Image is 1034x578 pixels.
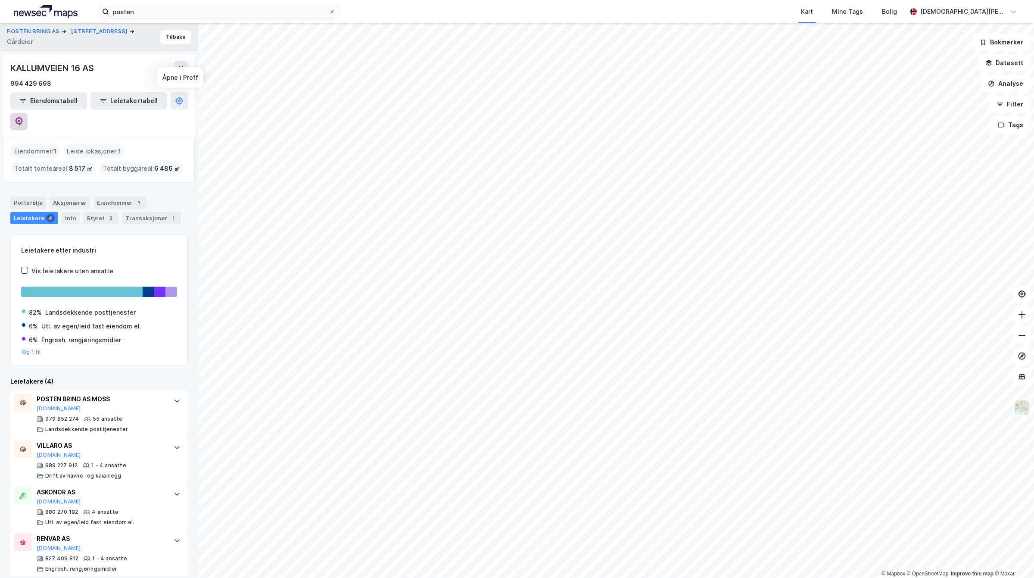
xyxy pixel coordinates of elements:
div: Leietakere etter industri [21,245,177,256]
div: 827 409 812 [45,555,78,562]
div: Bolig [882,6,897,17]
div: Utl. av egen/leid fast eiendom el. [41,321,141,331]
div: 6% [29,321,38,331]
button: Filter [989,96,1031,113]
div: Vis leietakere uten ansatte [31,266,113,276]
div: 994 429 698 [10,78,51,89]
div: 1 [134,198,143,207]
button: Eiendomstabell [10,92,87,109]
div: VILLARO AS [37,441,165,451]
div: Totalt byggareal : [100,162,184,175]
img: Z [1014,400,1030,416]
div: 989 227 912 [45,462,78,469]
img: logo.a4113a55bc3d86da70a041830d287a7e.svg [14,5,78,18]
iframe: Chat Widget [991,537,1034,578]
div: [DEMOGRAPHIC_DATA][PERSON_NAME] [920,6,1006,17]
div: 6% [29,335,38,345]
a: Improve this map [951,571,994,577]
div: Totalt tomteareal : [11,162,96,175]
div: Landsdekkende posttjenester [45,426,128,433]
button: [DOMAIN_NAME] [37,545,81,552]
div: 979 852 274 [45,416,79,422]
button: POSTEN BRING AS [7,27,61,36]
div: Mine Tags [832,6,863,17]
div: 1 - 4 ansatte [92,555,127,562]
span: 6 486 ㎡ [154,163,180,174]
button: Og 1 til [22,349,41,356]
div: Leide lokasjoner : [63,144,125,158]
button: Tilbake [160,30,191,44]
div: KALLUMVEIEN 16 AS [10,61,96,75]
div: 82% [29,307,42,318]
button: Leietakertabell [90,92,167,109]
a: Mapbox [881,571,905,577]
div: Eiendommer : [11,144,60,158]
div: 3 [106,214,115,222]
div: Engrosh. rengjøringsmidler [41,335,121,345]
div: 55 ansatte [93,416,122,422]
div: RENVAR AS [37,534,165,544]
div: Transaksjoner [122,212,181,224]
div: 880 270 192 [45,509,78,516]
div: Styret [83,212,118,224]
div: Gårdeier [7,37,33,47]
div: Eiendommer [93,197,146,209]
div: Portefølje [10,197,46,209]
div: Leietakere (4) [10,376,188,387]
div: Info [62,212,80,224]
div: Engrosh. rengjøringsmidler [45,566,117,572]
div: 4 ansatte [92,509,118,516]
a: OpenStreetMap [907,571,949,577]
div: ASKONOR AS [37,487,165,497]
div: Kart [801,6,813,17]
div: Utl. av egen/leid fast eiendom el. [45,519,134,526]
button: Datasett [978,54,1031,72]
div: 1 [169,214,178,222]
div: Aksjonærer [50,197,90,209]
div: POSTEN BRING AS MOSS [37,394,165,404]
button: [STREET_ADDRESS] [71,27,129,36]
button: [DOMAIN_NAME] [37,452,81,459]
span: 8 517 ㎡ [69,163,93,174]
div: Drift av havne- og kaianlegg [45,472,121,479]
div: Leietakere [10,212,58,224]
span: 1 [118,146,121,156]
div: 1 - 4 ansatte [91,462,126,469]
button: Tags [990,116,1031,134]
button: [DOMAIN_NAME] [37,498,81,505]
input: Søk på adresse, matrikkel, gårdeiere, leietakere eller personer [109,5,329,18]
div: Landsdekkende posttjenester [45,307,136,318]
button: Bokmerker [972,34,1031,51]
span: 1 [53,146,56,156]
div: 4 [46,214,55,222]
button: [DOMAIN_NAME] [37,405,81,412]
button: Analyse [981,75,1031,92]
